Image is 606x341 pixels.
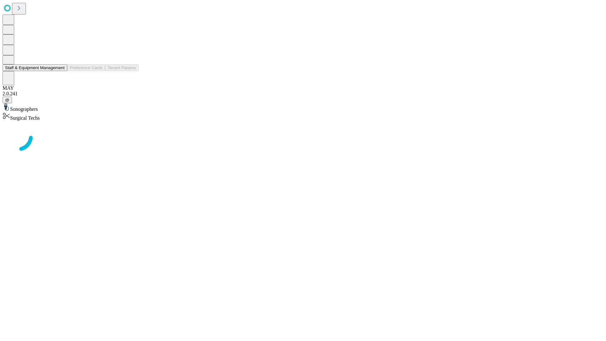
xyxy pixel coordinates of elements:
[105,64,139,71] button: Tenant Params
[3,112,603,121] div: Surgical Techs
[3,85,603,91] div: MAY
[3,97,12,103] button: @
[3,103,603,112] div: Sonographers
[67,64,105,71] button: Preference Cards
[5,98,9,102] span: @
[3,91,603,97] div: 2.0.241
[3,64,67,71] button: Staff & Equipment Management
